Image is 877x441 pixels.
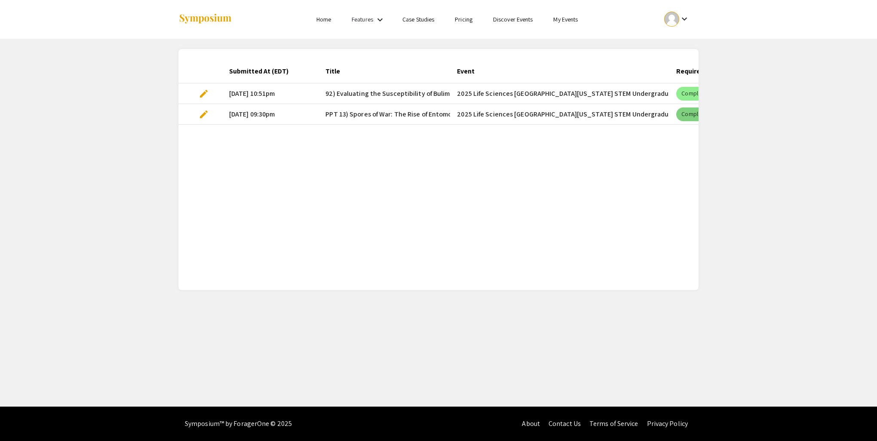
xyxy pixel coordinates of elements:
[178,13,232,25] img: Symposium by ForagerOne
[375,15,385,25] mat-icon: Expand Features list
[199,109,209,119] span: edit
[185,407,292,441] div: Symposium™ by ForagerOne © 2025
[493,15,533,23] a: Discover Events
[450,104,669,125] mat-cell: 2025 Life Sciences [GEOGRAPHIC_DATA][US_STATE] STEM Undergraduate Symposium
[229,66,288,77] div: Submitted At (EDT)
[402,15,434,23] a: Case Studies
[352,15,373,23] a: Features
[199,89,209,99] span: edit
[522,419,540,428] a: About
[325,66,340,77] div: Title
[222,104,319,125] mat-cell: [DATE] 09:30pm
[6,402,37,435] iframe: Chat
[679,14,690,24] mat-icon: Expand account dropdown
[589,419,638,428] a: Terms of Service
[655,9,699,29] button: Expand account dropdown
[457,66,482,77] div: Event
[222,83,319,104] mat-cell: [DATE] 10:51pm
[316,15,331,23] a: Home
[457,66,475,77] div: Event
[676,87,711,101] mat-chip: Complete
[676,66,840,77] div: Required fields for the current stage completed?
[676,107,711,121] mat-chip: Complete
[676,66,848,77] div: Required fields for the current stage completed?
[553,15,578,23] a: My Events
[455,15,472,23] a: Pricing
[647,419,688,428] a: Privacy Policy
[549,419,581,428] a: Contact Us
[229,66,296,77] div: Submitted At (EDT)
[450,83,669,104] mat-cell: 2025 Life Sciences [GEOGRAPHIC_DATA][US_STATE] STEM Undergraduate Symposium
[325,66,348,77] div: Title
